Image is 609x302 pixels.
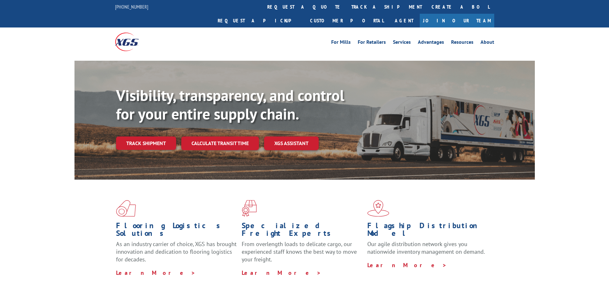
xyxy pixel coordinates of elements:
a: For Retailers [358,40,386,47]
b: Visibility, transparency, and control for your entire supply chain. [116,85,344,124]
h1: Flooring Logistics Solutions [116,222,237,240]
a: For Mills [331,40,351,47]
span: Our agile distribution network gives you nationwide inventory management on demand. [367,240,485,255]
a: Resources [451,40,473,47]
a: Join Our Team [420,14,494,27]
a: Calculate transit time [181,136,259,150]
a: Customer Portal [305,14,388,27]
a: Learn More > [242,269,321,276]
img: xgs-icon-focused-on-flooring-red [242,200,257,217]
a: XGS ASSISTANT [264,136,319,150]
a: Request a pickup [213,14,305,27]
a: [PHONE_NUMBER] [115,4,148,10]
a: Track shipment [116,136,176,150]
a: Agent [388,14,420,27]
a: Learn More > [116,269,196,276]
span: As an industry carrier of choice, XGS has brought innovation and dedication to flooring logistics... [116,240,237,263]
a: Learn More > [367,261,447,269]
h1: Specialized Freight Experts [242,222,363,240]
img: xgs-icon-flagship-distribution-model-red [367,200,389,217]
a: Advantages [418,40,444,47]
h1: Flagship Distribution Model [367,222,488,240]
a: Services [393,40,411,47]
a: About [480,40,494,47]
p: From overlength loads to delicate cargo, our experienced staff knows the best way to move your fr... [242,240,363,269]
img: xgs-icon-total-supply-chain-intelligence-red [116,200,136,217]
